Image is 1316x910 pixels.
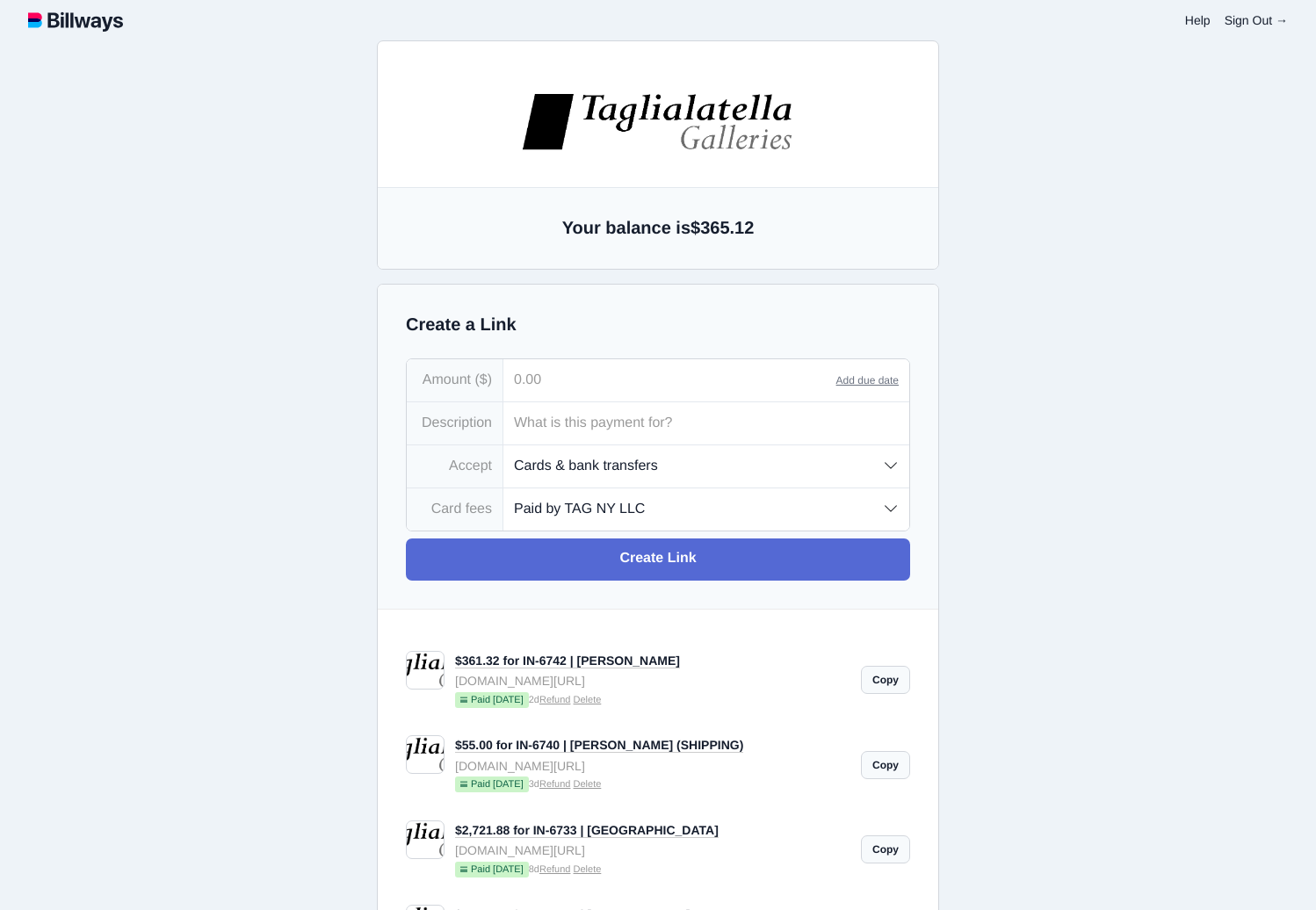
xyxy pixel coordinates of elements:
input: What is this payment for? [503,402,909,444]
a: Delete [574,864,602,875]
span: $365.12 [691,219,754,238]
div: [DOMAIN_NAME][URL] [455,671,850,690]
h2: Create a Link [406,313,910,337]
a: Delete [574,695,602,705]
span: Paid [DATE] [455,776,529,792]
span: Paid [DATE] [455,862,529,877]
a: Copy [861,835,910,863]
a: Copy [861,751,910,779]
a: Help [1185,13,1211,27]
a: Add due date [836,374,899,386]
div: Accept [407,445,503,487]
small: 2d [455,692,850,710]
a: Refund [539,864,570,875]
div: [DOMAIN_NAME][URL] [455,756,850,776]
span: Paid [DATE] [455,692,529,708]
h2: Your balance is [406,216,910,241]
a: Copy [861,666,910,694]
a: Delete [574,779,602,790]
a: Create Link [406,538,910,581]
a: $2,721.88 for IN-6733 | [GEOGRAPHIC_DATA] [455,823,719,838]
img: images%2Flogos%2FNHEjR4F79tOipA5cvDi8LzgAg5H3-logo.jpg [520,91,796,152]
div: Card fees [407,488,503,531]
a: $55.00 for IN-6740 | [PERSON_NAME] (SHIPPING) [455,738,743,753]
input: 0.00 [503,359,836,401]
div: Description [407,402,503,444]
a: Refund [539,779,570,790]
small: 3d [455,776,850,794]
a: Sign Out [1225,13,1288,27]
a: $361.32 for IN-6742 | [PERSON_NAME] [455,654,680,668]
img: logotype.svg [28,9,123,32]
small: 8d [455,862,850,879]
div: [DOMAIN_NAME][URL] [455,841,850,860]
div: Amount ($) [407,359,503,401]
a: Refund [539,695,570,705]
